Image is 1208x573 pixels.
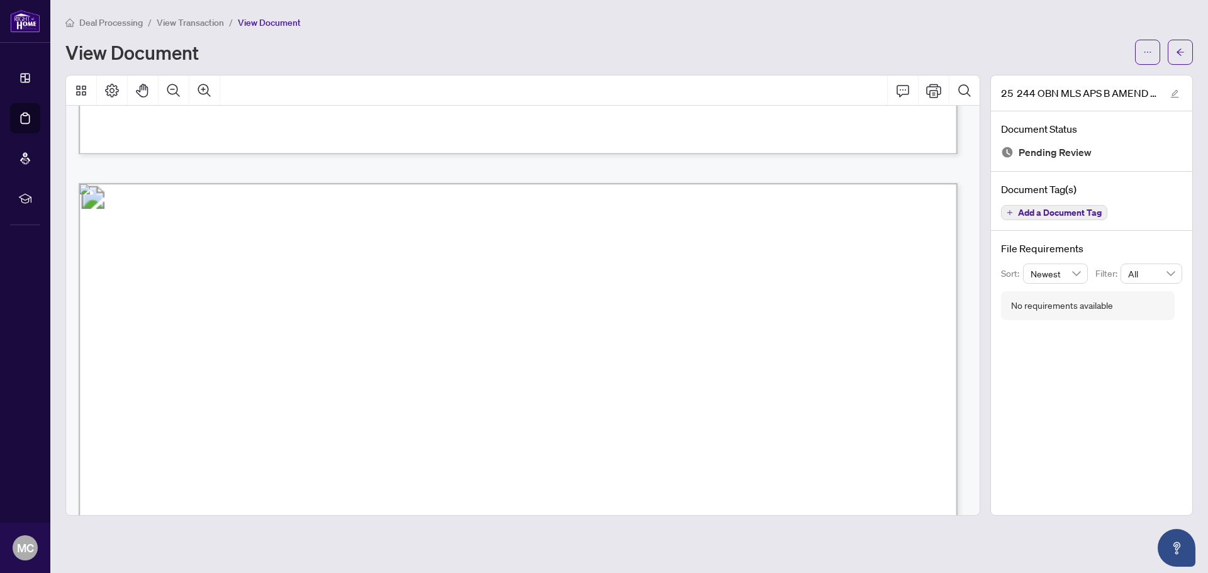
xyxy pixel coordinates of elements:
span: MC [17,539,34,557]
span: arrow-left [1176,48,1185,57]
span: Add a Document Tag [1018,208,1102,217]
span: View Document [238,17,301,28]
span: home [65,18,74,27]
img: Document Status [1001,146,1014,159]
button: Open asap [1158,529,1195,567]
p: Filter: [1095,267,1121,281]
span: Deal Processing [79,17,143,28]
span: All [1128,264,1175,283]
li: / [229,15,233,30]
span: View Transaction [157,17,224,28]
h4: File Requirements [1001,241,1182,256]
span: ellipsis [1143,48,1152,57]
img: logo [10,9,40,33]
h4: Document Status [1001,121,1182,136]
button: Add a Document Tag [1001,205,1107,220]
span: edit [1170,89,1179,98]
h1: View Document [65,42,199,62]
span: plus [1007,209,1013,216]
span: Newest [1031,264,1081,283]
span: 25 244 OBN MLS APS B AMEND THREE DEP REC 20 PAGES.pdf [1001,86,1158,101]
h4: Document Tag(s) [1001,182,1182,197]
div: No requirements available [1011,299,1113,313]
span: Pending Review [1019,144,1092,161]
p: Sort: [1001,267,1023,281]
li: / [148,15,152,30]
